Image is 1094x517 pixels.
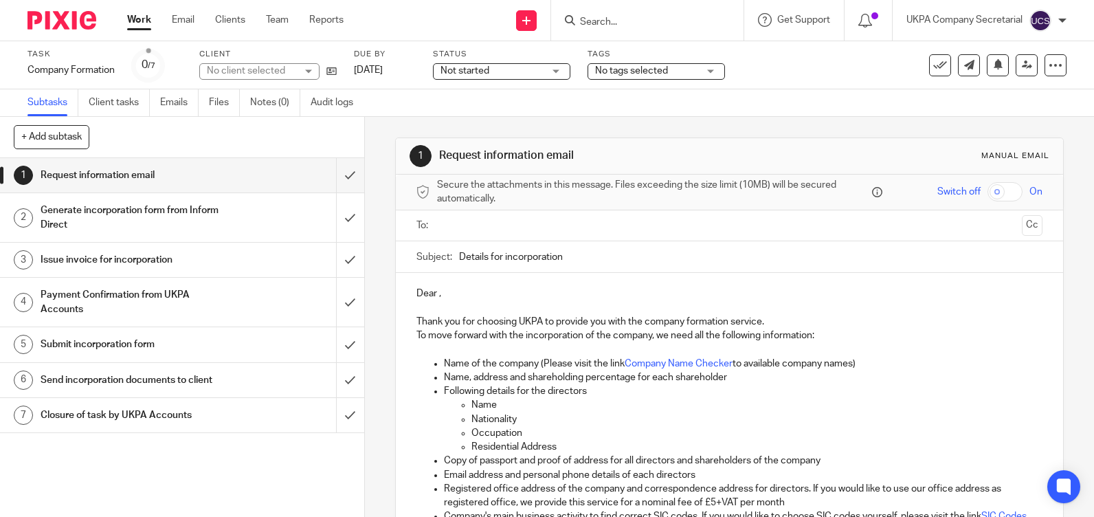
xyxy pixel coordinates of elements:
[354,65,383,75] span: [DATE]
[937,185,981,199] span: Switch off
[354,49,416,60] label: Due by
[27,63,115,77] div: Company Formation
[625,359,733,368] a: Company Name Checker
[471,398,1042,412] p: Name
[14,250,33,269] div: 3
[1029,185,1042,199] span: On
[41,405,228,426] h1: Closure of task by UKPA Accounts
[416,250,452,264] label: Subject:
[41,250,228,270] h1: Issue invoice for incorporation
[444,357,1042,371] p: Name of the company (Please visit the link to available company names)
[416,329,1042,342] p: To move forward with the incorporation of the company, we need all the following information:
[444,482,1042,510] p: Registered office address of the company and correspondence address for directors. If you would l...
[215,13,245,27] a: Clients
[444,371,1042,384] p: Name, address and shareholding percentage for each shareholder
[595,66,668,76] span: No tags selected
[1022,215,1042,236] button: Cc
[444,468,1042,482] p: Email address and personal phone details of each directors
[416,315,1042,329] p: Thank you for choosing UKPA to provide you with the company formation service.
[14,406,33,425] div: 7
[160,89,199,116] a: Emails
[444,454,1042,467] p: Copy of passport and proof of address for all directors and shareholders of the company
[437,178,869,206] span: Secure the attachments in this message. Files exceeding the size limit (10MB) will be secured aut...
[199,49,337,60] label: Client
[588,49,725,60] label: Tags
[433,49,570,60] label: Status
[416,287,1042,300] p: Dear ,
[41,334,228,355] h1: Submit incorporation form
[439,148,759,163] h1: Request information email
[1029,10,1051,32] img: svg%3E
[311,89,364,116] a: Audit logs
[142,57,155,73] div: 0
[14,125,89,148] button: + Add subtask
[14,208,33,228] div: 2
[416,219,432,232] label: To:
[309,13,344,27] a: Reports
[579,16,702,29] input: Search
[14,166,33,185] div: 1
[89,89,150,116] a: Client tasks
[471,440,1042,454] p: Residential Address
[41,165,228,186] h1: Request information email
[207,64,296,78] div: No client selected
[250,89,300,116] a: Notes (0)
[41,370,228,390] h1: Send incorporation documents to client
[410,145,432,167] div: 1
[41,200,228,235] h1: Generate incorporation form from Inform Direct
[471,412,1042,426] p: Nationality
[14,371,33,390] div: 6
[27,89,78,116] a: Subtasks
[266,13,289,27] a: Team
[27,11,96,30] img: Pixie
[14,293,33,312] div: 4
[209,89,240,116] a: Files
[14,335,33,354] div: 5
[41,285,228,320] h1: Payment Confirmation from UKPA Accounts
[127,13,151,27] a: Work
[172,13,194,27] a: Email
[777,15,830,25] span: Get Support
[981,151,1049,162] div: Manual email
[148,62,155,69] small: /7
[440,66,489,76] span: Not started
[27,49,115,60] label: Task
[444,384,1042,398] p: Following details for the directors
[906,13,1023,27] p: UKPA Company Secretarial
[471,426,1042,440] p: Occupation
